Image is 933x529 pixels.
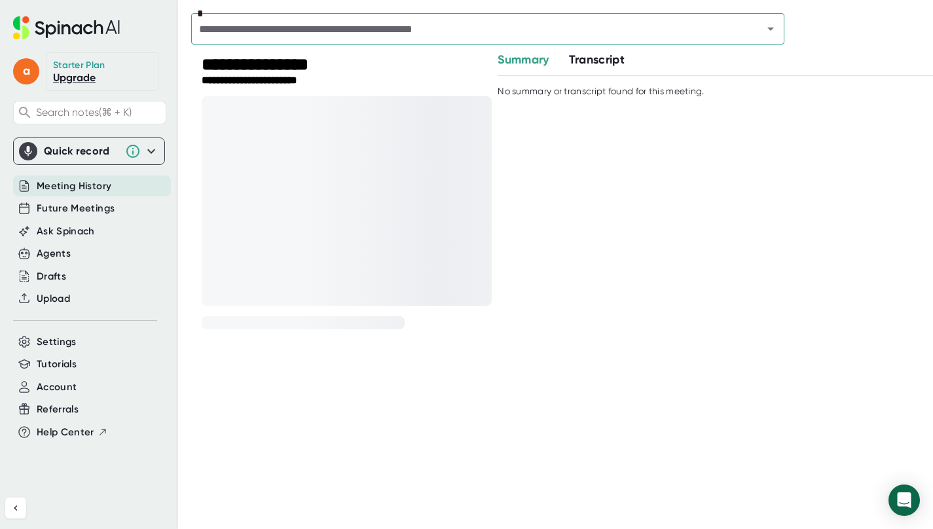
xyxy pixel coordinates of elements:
button: Ask Spinach [37,224,95,239]
button: Future Meetings [37,201,115,216]
div: Open Intercom Messenger [888,484,920,516]
div: No summary or transcript found for this meeting. [498,86,704,98]
button: Settings [37,335,77,350]
button: Help Center [37,425,108,440]
div: Quick record [19,138,159,164]
button: Collapse sidebar [5,498,26,519]
span: Summary [498,52,549,67]
button: Tutorials [37,357,77,372]
div: Starter Plan [53,60,105,71]
span: Search notes (⌘ + K) [36,106,162,119]
button: Open [761,20,780,38]
span: Help Center [37,425,94,440]
button: Account [37,380,77,395]
button: Transcript [569,51,625,69]
a: Upgrade [53,71,96,84]
button: Summary [498,51,549,69]
span: a [13,58,39,84]
button: Agents [37,246,71,261]
button: Drafts [37,269,66,284]
button: Meeting History [37,179,111,194]
button: Referrals [37,402,79,417]
div: Quick record [44,145,119,158]
button: Upload [37,291,70,306]
span: Transcript [569,52,625,67]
